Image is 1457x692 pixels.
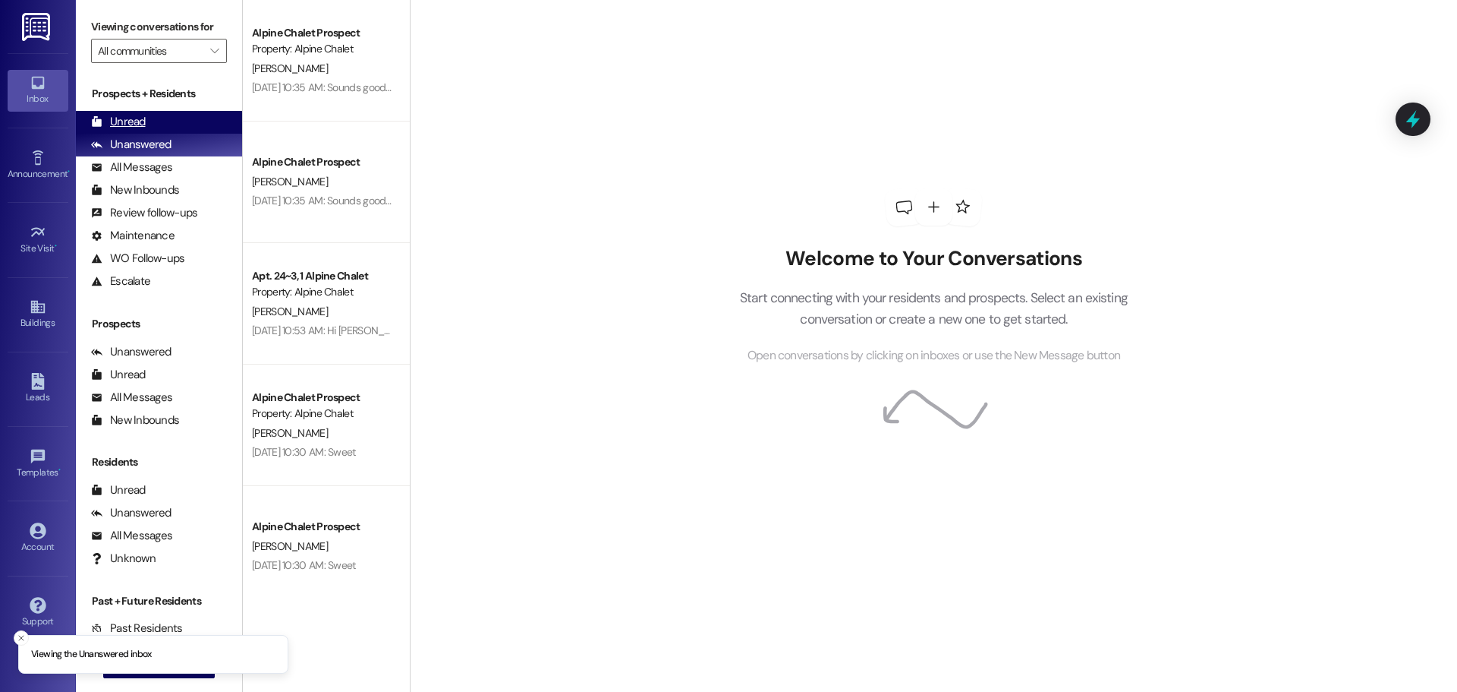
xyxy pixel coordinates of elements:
[252,445,356,459] div: [DATE] 10:30 AM: Sweet
[91,367,146,383] div: Unread
[210,45,219,57] i: 
[22,13,53,41] img: ResiDesk Logo
[91,228,175,244] div: Maintenance
[91,160,172,175] div: All Messages
[716,287,1150,330] p: Start connecting with your residents and prospects. Select an existing conversation or create a n...
[252,41,392,57] div: Property: Alpine Chalet
[252,154,392,170] div: Alpine Chalet Prospect
[91,551,156,567] div: Unknown
[98,39,203,63] input: All communities
[91,482,146,498] div: Unread
[91,344,172,360] div: Unanswered
[91,182,179,198] div: New Inbounds
[76,316,242,332] div: Prospects
[8,444,68,485] a: Templates •
[8,220,68,261] a: Site Visit •
[252,426,328,440] span: [PERSON_NAME]
[91,273,150,289] div: Escalate
[91,528,172,544] div: All Messages
[91,205,197,221] div: Review follow-ups
[76,86,242,102] div: Prospects + Residents
[252,406,392,422] div: Property: Alpine Chalet
[8,70,68,111] a: Inbox
[58,465,61,476] span: •
[76,454,242,470] div: Residents
[91,251,184,267] div: WO Follow-ups
[91,390,172,406] div: All Messages
[252,284,392,300] div: Property: Alpine Chalet
[716,247,1150,271] h2: Welcome to Your Conversations
[91,114,146,130] div: Unread
[91,505,172,521] div: Unanswered
[252,390,392,406] div: Alpine Chalet Prospect
[252,25,392,41] div: Alpine Chalet Prospect
[252,324,1115,337] div: [DATE] 10:53 AM: Hi [PERSON_NAME], I isn't wanted to make sure that I did check in for the semest...
[68,166,70,177] span: •
[252,268,392,284] div: Apt. 24~3, 1 Alpine Chalet
[8,518,68,559] a: Account
[252,558,356,572] div: [DATE] 10:30 AM: Sweet
[252,519,392,535] div: Alpine Chalet Prospect
[55,241,57,251] span: •
[252,539,328,553] span: [PERSON_NAME]
[8,294,68,335] a: Buildings
[91,621,183,637] div: Past Residents
[252,175,328,188] span: [PERSON_NAME]
[14,630,29,646] button: Close toast
[91,15,227,39] label: Viewing conversations for
[8,592,68,634] a: Support
[91,412,179,428] div: New Inbounds
[252,62,328,75] span: [PERSON_NAME]
[91,137,172,153] div: Unanswered
[252,81,434,94] div: [DATE] 10:35 AM: Sounds good no worries
[31,648,152,662] p: Viewing the Unanswered inbox
[252,305,328,318] span: [PERSON_NAME]
[252,194,434,207] div: [DATE] 10:35 AM: Sounds good no worries
[747,346,1120,365] span: Open conversations by clicking on inboxes or use the New Message button
[76,593,242,609] div: Past + Future Residents
[8,368,68,409] a: Leads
